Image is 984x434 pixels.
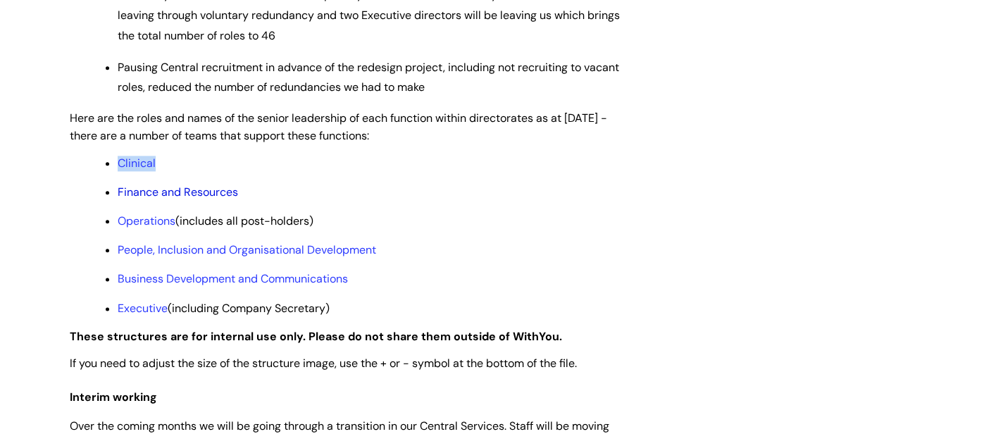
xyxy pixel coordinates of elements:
[118,213,175,228] a: Operations
[70,329,562,344] strong: These structures are for internal use only. Please do not share them outside of WithYou.
[118,301,330,316] span: (including Company Secretary)
[118,301,168,316] a: Executive
[118,185,238,199] a: Finance and Resources
[118,213,313,228] span: (includes all post-holders)
[70,390,157,404] span: Interim working
[118,58,626,99] p: Pausing Central recruitment in advance of the redesign project, including not recruiting to vacan...
[70,356,577,371] span: If you need to adjust the size of the structure image, use the + or - symbol at the bottom of the...
[70,111,607,143] span: Here are the roles and names of the senior leadership of each function within directorates as at ...
[118,271,348,286] a: Business Development and Communications
[118,242,376,257] a: People, Inclusion and Organisational Development
[118,156,156,170] a: Clinical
